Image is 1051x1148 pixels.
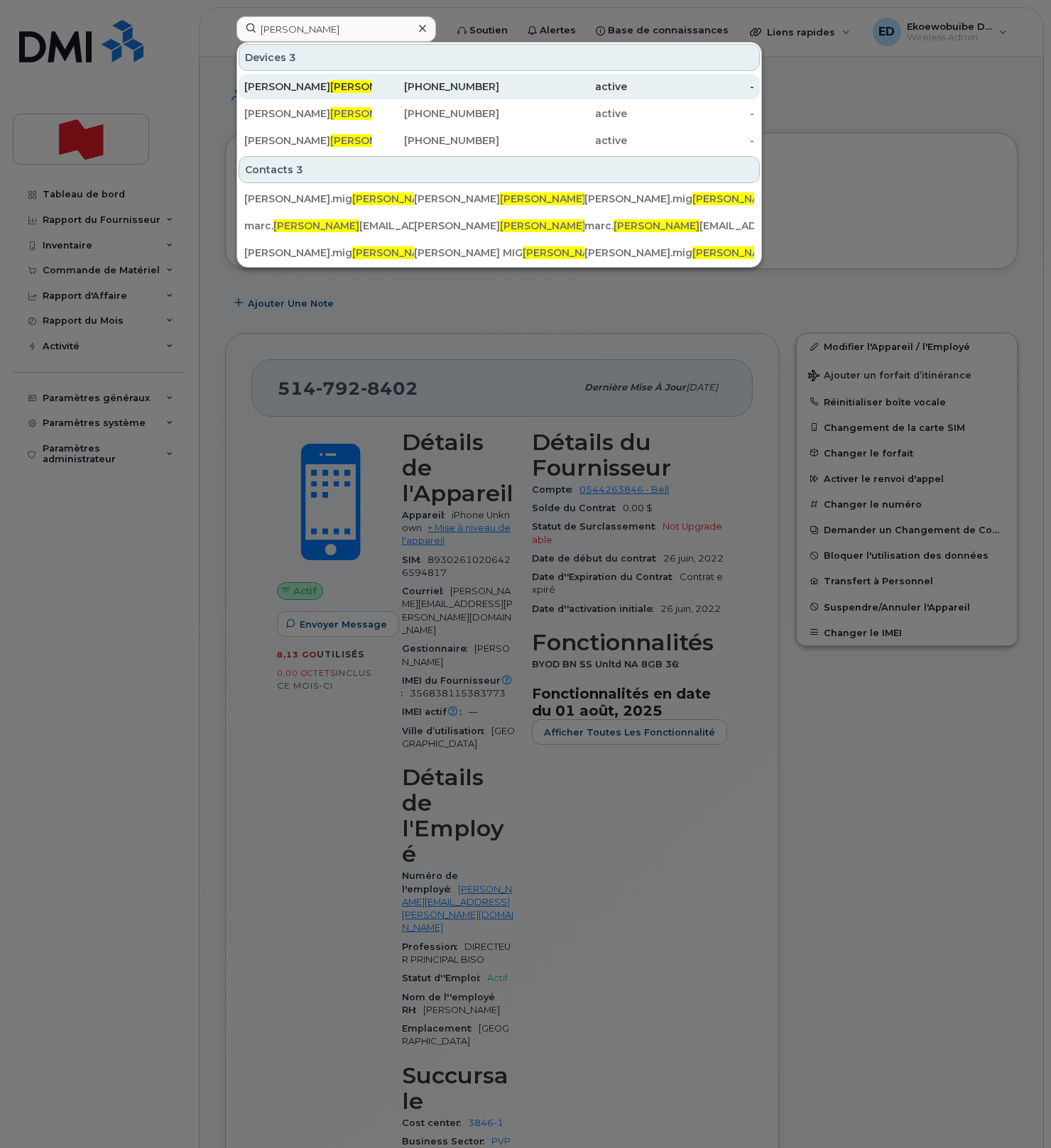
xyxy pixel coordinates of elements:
[584,219,754,233] div: marc. [EMAIL_ADDRESS][DOMAIN_NAME]
[627,106,755,121] div: -
[330,80,416,93] span: [PERSON_NAME]
[499,80,627,94] div: active
[239,186,760,212] a: [PERSON_NAME].mig[PERSON_NAME]@[DOMAIN_NAME][PERSON_NAME][PERSON_NAME][PERSON_NAME].mig[PERSON_NA...
[239,240,760,266] a: [PERSON_NAME].mig[PERSON_NAME]@[DOMAIN_NAME][PERSON_NAME] MIG[PERSON_NAME][PERSON_NAME].mig[PERSO...
[692,246,778,259] span: [PERSON_NAME]
[273,219,359,232] span: [PERSON_NAME]
[414,246,584,260] div: [PERSON_NAME] MIG
[500,219,586,232] span: [PERSON_NAME]
[244,246,414,260] div: [PERSON_NAME].mig @[DOMAIN_NAME]
[289,50,296,65] span: 3
[244,106,372,121] div: [PERSON_NAME]
[239,156,760,183] div: Contacts
[244,80,372,94] div: [PERSON_NAME] che
[239,213,760,239] a: marc.[PERSON_NAME][EMAIL_ADDRESS][DOMAIN_NAME][PERSON_NAME][PERSON_NAME]chemarc.[PERSON_NAME][EMA...
[584,246,754,260] div: [PERSON_NAME].mig @[DOMAIN_NAME]
[330,107,416,120] span: [PERSON_NAME]
[499,133,627,148] div: active
[692,192,778,205] span: [PERSON_NAME]
[523,246,609,259] span: [PERSON_NAME]
[372,106,500,121] div: [PHONE_NUMBER]
[244,219,414,233] div: marc. [EMAIL_ADDRESS][DOMAIN_NAME]
[244,133,372,148] div: [PERSON_NAME]
[627,133,755,148] div: -
[372,80,500,94] div: [PHONE_NUMBER]
[414,192,584,206] div: [PERSON_NAME]
[499,106,627,121] div: active
[244,192,414,206] div: [PERSON_NAME].mig @[DOMAIN_NAME]
[239,101,760,126] a: [PERSON_NAME][PERSON_NAME][PHONE_NUMBER]active-
[372,133,500,148] div: [PHONE_NUMBER]
[352,246,438,259] span: [PERSON_NAME]
[352,192,438,205] span: [PERSON_NAME]
[239,128,760,153] a: [PERSON_NAME][PERSON_NAME][PHONE_NUMBER]active-
[239,44,760,71] div: Devices
[584,192,754,206] div: [PERSON_NAME].mig @[DOMAIN_NAME]
[239,74,760,99] a: [PERSON_NAME][PERSON_NAME]che[PHONE_NUMBER]active-
[500,192,586,205] span: [PERSON_NAME]
[627,80,755,94] div: -
[614,219,699,232] span: [PERSON_NAME]
[330,134,416,147] span: [PERSON_NAME]
[414,219,584,233] div: [PERSON_NAME] che
[296,163,303,177] span: 3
